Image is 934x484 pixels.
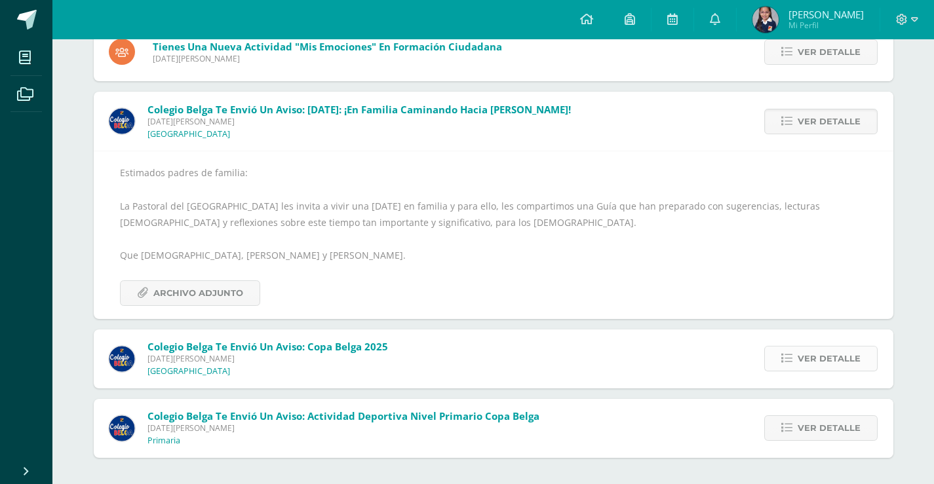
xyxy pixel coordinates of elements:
span: [DATE][PERSON_NAME] [147,116,571,127]
div: Estimados padres de familia: La Pastoral del [GEOGRAPHIC_DATA] les invita a vivir una [DATE] en f... [120,164,867,305]
p: [GEOGRAPHIC_DATA] [147,366,230,377]
p: [GEOGRAPHIC_DATA] [147,129,230,140]
span: [DATE][PERSON_NAME] [153,53,502,64]
span: Colegio Belga te envió un aviso: [DATE]: ¡En familia caminando hacia [PERSON_NAME]! [147,103,571,116]
span: [PERSON_NAME] [788,8,864,21]
span: Archivo Adjunto [153,281,243,305]
img: 919ad801bb7643f6f997765cf4083301.png [109,108,135,134]
span: Colegio Belga te envió un aviso: Actividad Deportiva Nivel Primario Copa Belga [147,409,539,422]
span: Ver detalle [798,109,861,134]
span: [DATE][PERSON_NAME] [147,353,388,364]
span: Ver detalle [798,40,861,64]
span: [DATE][PERSON_NAME] [147,422,539,434]
a: Archivo Adjunto [120,280,260,306]
img: 919ad801bb7643f6f997765cf4083301.png [109,346,135,372]
span: Tienes una nueva actividad "Mis emociones" En Formación Ciudadana [153,40,502,53]
p: Primaria [147,436,180,446]
span: Colegio Belga te envió un aviso: Copa Belga 2025 [147,340,388,353]
span: Ver detalle [798,346,861,371]
span: Ver detalle [798,416,861,440]
img: 919ad801bb7643f6f997765cf4083301.png [109,415,135,441]
span: Mi Perfil [788,20,864,31]
img: 48ebd2372139c62fc91f3db64f279f84.png [752,7,779,33]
